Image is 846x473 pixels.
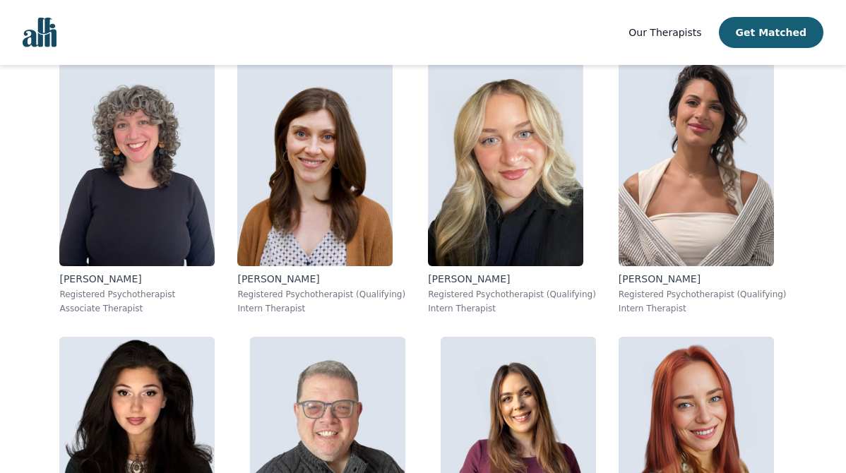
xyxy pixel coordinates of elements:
p: [PERSON_NAME] [619,272,787,286]
p: Registered Psychotherapist (Qualifying) [237,289,405,300]
a: Our Therapists [628,24,701,41]
img: Vanessa_Morcone [428,63,583,266]
img: Jordan_Nardone [59,63,215,266]
img: Fernanda_Bravo [619,63,774,266]
p: Associate Therapist [59,303,215,314]
button: Get Matched [719,17,823,48]
a: Vanessa_Morcone[PERSON_NAME]Registered Psychotherapist (Qualifying)Intern Therapist [417,52,607,325]
p: Registered Psychotherapist (Qualifying) [619,289,787,300]
span: Our Therapists [628,27,701,38]
img: Taylor_Watson [237,63,393,266]
p: [PERSON_NAME] [237,272,405,286]
p: [PERSON_NAME] [428,272,596,286]
a: Taylor_Watson[PERSON_NAME]Registered Psychotherapist (Qualifying)Intern Therapist [226,52,417,325]
p: Registered Psychotherapist (Qualifying) [428,289,596,300]
p: Intern Therapist [237,303,405,314]
img: alli logo [23,18,56,47]
p: Registered Psychotherapist [59,289,215,300]
p: Intern Therapist [428,303,596,314]
a: Fernanda_Bravo[PERSON_NAME]Registered Psychotherapist (Qualifying)Intern Therapist [607,52,798,325]
a: Jordan_Nardone[PERSON_NAME]Registered PsychotherapistAssociate Therapist [48,52,226,325]
p: Intern Therapist [619,303,787,314]
p: [PERSON_NAME] [59,272,215,286]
